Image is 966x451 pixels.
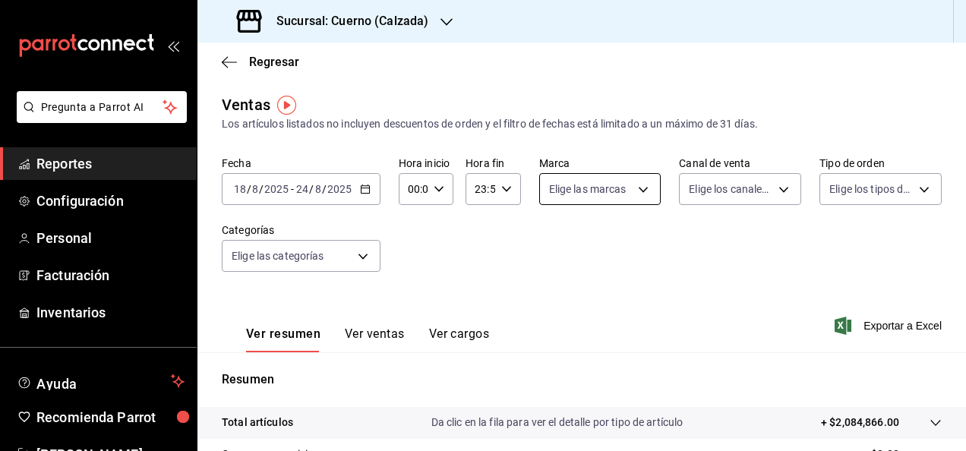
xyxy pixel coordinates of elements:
label: Marca [539,158,661,169]
h3: Sucursal: Cuerno (Calzada) [264,12,428,30]
div: Ventas [222,93,270,116]
a: Pregunta a Parrot AI [11,110,187,126]
input: -- [233,183,247,195]
label: Fecha [222,158,380,169]
span: Elige las marcas [549,181,627,197]
img: Tooltip marker [277,96,296,115]
span: Recomienda Parrot [36,407,185,427]
span: / [309,183,314,195]
label: Hora inicio [399,158,453,169]
input: ---- [327,183,352,195]
span: Personal [36,228,185,248]
span: / [322,183,327,195]
label: Hora fin [466,158,520,169]
button: Pregunta a Parrot AI [17,91,187,123]
button: Regresar [222,55,299,69]
button: Ver resumen [246,326,320,352]
span: Facturación [36,265,185,285]
label: Tipo de orden [819,158,942,169]
div: Los artículos listados no incluyen descuentos de orden y el filtro de fechas está limitado a un m... [222,116,942,132]
input: -- [295,183,309,195]
label: Canal de venta [679,158,801,169]
span: Elige los tipos de orden [829,181,914,197]
span: Ayuda [36,372,165,390]
span: Inventarios [36,302,185,323]
input: -- [314,183,322,195]
div: navigation tabs [246,326,489,352]
button: Ver cargos [429,326,490,352]
p: + $2,084,866.00 [821,415,899,430]
p: Da clic en la fila para ver el detalle por tipo de artículo [431,415,683,430]
span: - [291,183,294,195]
span: Elige las categorías [232,248,324,263]
span: Elige los canales de venta [689,181,773,197]
span: Regresar [249,55,299,69]
p: Total artículos [222,415,293,430]
button: Exportar a Excel [838,317,942,335]
p: Resumen [222,371,942,389]
input: ---- [264,183,289,195]
span: Reportes [36,153,185,174]
span: Configuración [36,191,185,211]
span: / [247,183,251,195]
span: Pregunta a Parrot AI [41,99,163,115]
span: / [259,183,264,195]
label: Categorías [222,225,380,235]
button: open_drawer_menu [167,39,179,52]
button: Ver ventas [345,326,405,352]
input: -- [251,183,259,195]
